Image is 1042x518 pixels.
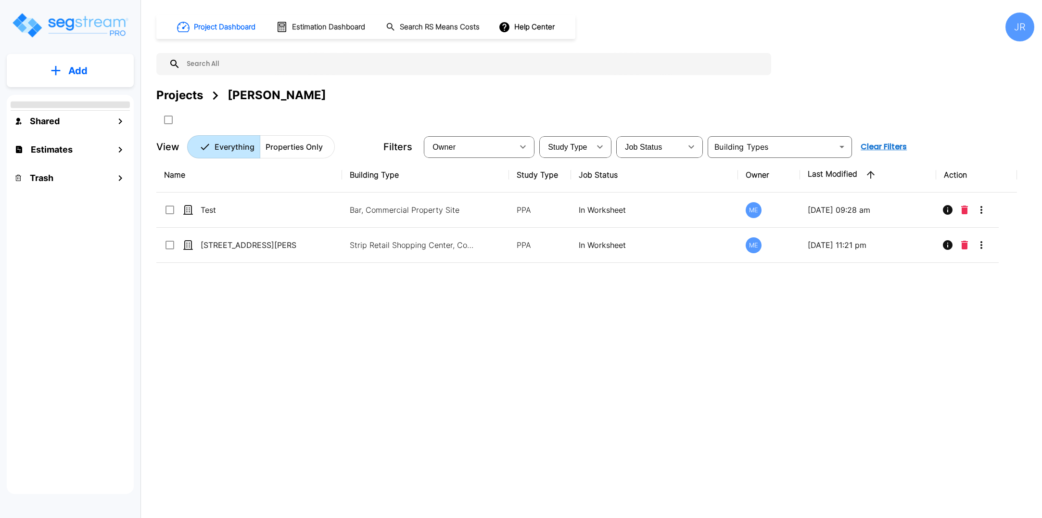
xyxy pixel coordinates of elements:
p: PPA [517,204,563,216]
div: Projects [156,87,203,104]
p: PPA [517,239,563,251]
button: Delete [957,235,972,255]
th: Job Status [571,157,738,193]
th: Study Type [509,157,571,193]
button: Open [835,140,849,154]
div: JR [1005,13,1034,41]
input: Building Types [711,140,833,154]
span: Job Status [625,143,662,151]
button: Clear Filters [857,137,911,156]
th: Action [936,157,1017,193]
button: Info [938,235,957,255]
input: Search All [180,53,766,75]
p: Filters [383,140,412,154]
div: Platform [187,135,335,158]
div: ME [746,237,762,253]
h1: Estimation Dashboard [292,22,365,33]
h1: Search RS Means Costs [400,22,480,33]
button: Project Dashboard [173,16,261,38]
h1: Shared [30,115,60,128]
button: Delete [957,200,972,220]
div: Select [541,133,590,160]
button: Info [938,200,957,220]
p: [DATE] 09:28 am [808,204,928,216]
div: ME [746,202,762,218]
p: Everything [215,141,254,153]
th: Last Modified [800,157,936,193]
p: Bar, Commercial Property Site [350,204,480,216]
div: [PERSON_NAME] [228,87,326,104]
p: View [156,140,179,154]
button: Everything [187,135,260,158]
th: Building Type [342,157,509,193]
button: Estimation Dashboard [272,17,370,37]
button: Help Center [496,18,559,36]
th: Owner [738,157,800,193]
p: Add [68,64,88,78]
button: More-Options [972,200,991,220]
button: Properties Only [260,135,335,158]
span: Study Type [548,143,587,151]
h1: Estimates [31,143,73,156]
h1: Trash [30,171,53,184]
p: [STREET_ADDRESS][PERSON_NAME][PERSON_NAME] [201,239,297,251]
p: In Worksheet [579,204,730,216]
p: Test [201,204,297,216]
div: Select [426,133,513,160]
button: SelectAll [159,110,178,129]
p: [DATE] 11:21 pm [808,239,928,251]
span: Owner [432,143,456,151]
button: Search RS Means Costs [382,18,485,37]
th: Name [156,157,342,193]
button: More-Options [972,235,991,255]
img: Logo [11,12,129,39]
p: In Worksheet [579,239,730,251]
div: Select [618,133,682,160]
button: Add [7,57,134,85]
p: Strip Retail Shopping Center, Commercial Property Site [350,239,480,251]
h1: Project Dashboard [194,22,255,33]
p: Properties Only [266,141,323,153]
